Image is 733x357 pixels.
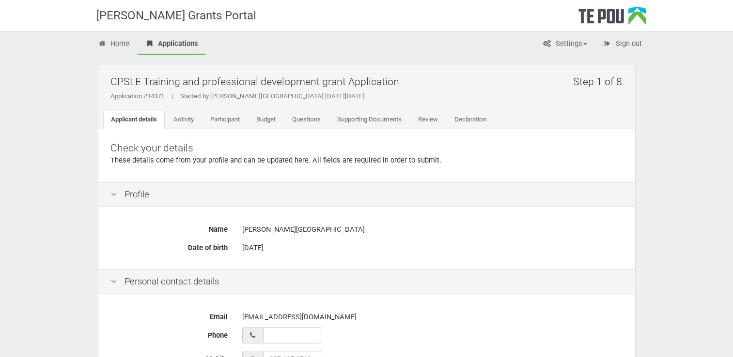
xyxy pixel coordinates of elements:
p: Check your details [110,141,623,155]
a: Settings [535,34,594,55]
a: Applicant details [103,111,165,129]
h2: CPSLE Training and professional development grant Application [110,70,628,93]
div: Te Pou Logo [578,7,646,31]
label: Email [103,309,235,322]
a: Participant [203,111,248,129]
div: Profile [98,182,635,207]
a: Applications [138,34,205,55]
div: [PERSON_NAME][GEOGRAPHIC_DATA] [242,221,623,238]
a: Home [91,34,137,55]
a: Questions [284,111,328,129]
span: | [164,92,180,100]
span: Phone [208,331,228,340]
a: Sign out [595,34,649,55]
div: [EMAIL_ADDRESS][DOMAIN_NAME] [242,309,623,326]
a: Review [410,111,446,129]
a: Activity [166,111,202,129]
div: Application #14371 Started by [PERSON_NAME][GEOGRAPHIC_DATA] [DATE][DATE] [110,92,628,101]
div: Personal contact details [98,269,635,294]
a: Supporting Documents [329,111,409,129]
p: These details come from your profile and can be updated here. All fields are required in order to... [110,155,623,165]
div: [DATE] [242,239,623,256]
h2: Step 1 of 8 [573,70,628,93]
a: Budget [249,111,283,129]
a: Declaration [447,111,494,129]
label: Date of birth [103,239,235,253]
label: Name [103,221,235,235]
